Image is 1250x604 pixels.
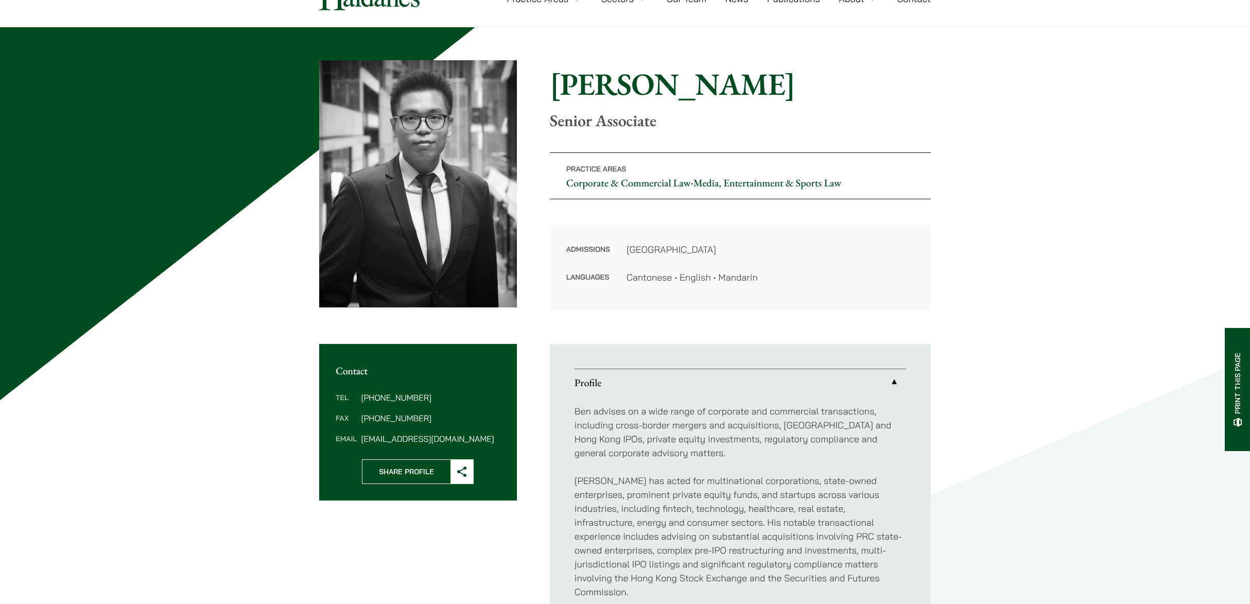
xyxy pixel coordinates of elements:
[566,176,691,189] a: Corporate & Commercial Law
[550,111,931,130] p: Senior Associate
[336,414,357,435] dt: Fax
[336,365,500,377] h2: Contact
[361,414,500,422] dd: [PHONE_NUMBER]
[361,435,500,443] dd: [EMAIL_ADDRESS][DOMAIN_NAME]
[575,369,906,396] a: Profile
[627,270,914,284] dd: Cantonese • English • Mandarin
[550,152,931,199] p: •
[566,270,610,284] dt: Languages
[361,393,500,402] dd: [PHONE_NUMBER]
[550,65,931,102] h1: [PERSON_NAME]
[336,435,357,443] dt: Email
[362,460,450,484] span: Share Profile
[693,176,841,189] a: Media, Entertainment & Sports Law
[575,474,906,599] p: [PERSON_NAME] has acted for multinational corporations, state-owned enterprises, prominent privat...
[336,393,357,414] dt: Tel
[566,243,610,270] dt: Admissions
[566,164,627,174] span: Practice Areas
[627,243,914,256] dd: [GEOGRAPHIC_DATA]
[362,459,474,484] button: Share Profile
[575,404,906,460] p: Ben advises on a wide range of corporate and commercial transactions, including cross-border merg...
